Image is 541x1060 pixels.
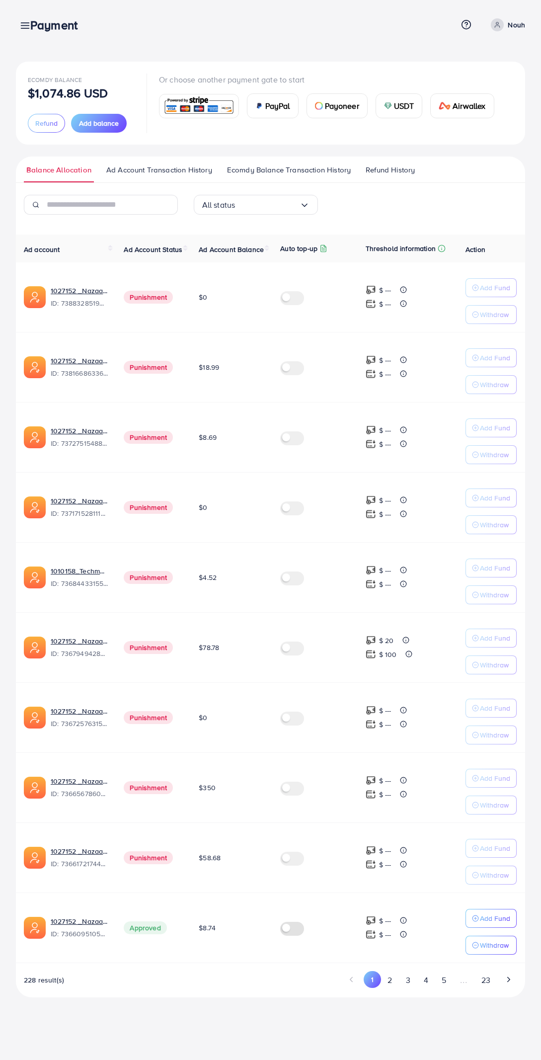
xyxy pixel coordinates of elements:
[51,636,108,659] div: <span class='underline'>1027152 _Nazaagency_003</span></br>7367949428067450896
[379,845,391,857] p: $ ---
[379,719,391,731] p: $ ---
[480,729,509,741] p: Withdraw
[379,775,391,787] p: $ ---
[199,783,216,793] span: $350
[124,291,173,304] span: Punishment
[307,93,368,118] a: cardPayoneer
[366,495,376,505] img: top-up amount
[480,869,509,881] p: Withdraw
[124,571,173,584] span: Punishment
[376,93,423,118] a: cardUSDT
[465,445,517,464] button: Withdraw
[51,706,108,729] div: <span class='underline'>1027152 _Nazaagency_016</span></br>7367257631523782657
[465,769,517,788] button: Add Fund
[24,245,60,254] span: Ad account
[51,298,108,308] span: ID: 7388328519014645761
[51,706,108,716] a: 1027152 _Nazaagency_016
[24,567,46,588] img: ic-ads-acc.e4c84228.svg
[453,100,485,112] span: Airwallex
[28,114,65,133] button: Refund
[480,912,510,924] p: Add Fund
[51,356,108,379] div: <span class='underline'>1027152 _Nazaagency_023</span></br>7381668633665093648
[366,509,376,519] img: top-up amount
[51,286,108,296] a: 1027152 _Nazaagency_019
[480,519,509,531] p: Withdraw
[202,197,235,213] span: All status
[280,243,317,254] p: Auto top-up
[465,936,517,955] button: Withdraw
[124,641,173,654] span: Punishment
[439,102,451,110] img: card
[379,565,391,576] p: $ ---
[51,649,108,658] span: ID: 7367949428067450896
[366,164,415,175] span: Refund History
[247,93,299,118] a: cardPayPal
[379,859,391,871] p: $ ---
[51,426,108,449] div: <span class='underline'>1027152 _Nazaagency_007</span></br>7372751548805726224
[480,562,510,574] p: Add Fund
[343,971,517,989] ul: Pagination
[162,95,235,117] img: card
[480,799,509,811] p: Withdraw
[465,278,517,297] button: Add Fund
[51,776,108,786] a: 1027152 _Nazaagency_0051
[480,589,509,601] p: Withdraw
[35,118,58,128] span: Refund
[28,87,108,99] p: $1,074.86 USD
[24,426,46,448] img: ic-ads-acc.e4c84228.svg
[124,361,173,374] span: Punishment
[51,566,108,576] a: 1010158_Techmanistan pk acc_1715599413927
[51,496,108,519] div: <span class='underline'>1027152 _Nazaagency_04</span></br>7371715281112170513
[51,578,108,588] span: ID: 7368443315504726017
[480,939,509,951] p: Withdraw
[364,971,381,988] button: Go to page 1
[379,578,391,590] p: $ ---
[366,243,436,254] p: Threshold information
[465,515,517,534] button: Withdraw
[199,292,207,302] span: $0
[379,284,391,296] p: $ ---
[480,702,510,714] p: Add Fund
[379,705,391,717] p: $ ---
[366,719,376,730] img: top-up amount
[265,100,290,112] span: PayPal
[51,438,108,448] span: ID: 7372751548805726224
[379,789,391,801] p: $ ---
[480,352,510,364] p: Add Fund
[24,496,46,518] img: ic-ads-acc.e4c84228.svg
[199,432,217,442] span: $8.69
[51,719,108,729] span: ID: 7367257631523782657
[124,851,173,864] span: Punishment
[30,18,85,32] h3: Payment
[51,916,108,926] a: 1027152 _Nazaagency_006
[159,74,502,85] p: Or choose another payment gate to start
[235,197,299,213] input: Search for option
[255,102,263,110] img: card
[199,853,221,863] span: $58.68
[51,356,108,366] a: 1027152 _Nazaagency_023
[26,164,91,175] span: Balance Allocation
[465,559,517,577] button: Add Fund
[480,492,510,504] p: Add Fund
[315,102,323,110] img: card
[465,375,517,394] button: Withdraw
[384,102,392,110] img: card
[79,118,119,128] span: Add balance
[465,418,517,437] button: Add Fund
[379,438,391,450] p: $ ---
[379,508,391,520] p: $ ---
[480,309,509,321] p: Withdraw
[435,971,453,989] button: Go to page 5
[366,635,376,646] img: top-up amount
[366,929,376,940] img: top-up amount
[51,496,108,506] a: 1027152 _Nazaagency_04
[51,776,108,799] div: <span class='underline'>1027152 _Nazaagency_0051</span></br>7366567860828749825
[124,431,173,444] span: Punishment
[480,422,510,434] p: Add Fund
[480,449,509,461] p: Withdraw
[366,649,376,659] img: top-up amount
[379,635,394,647] p: $ 20
[124,711,173,724] span: Punishment
[379,649,397,660] p: $ 100
[51,426,108,436] a: 1027152 _Nazaagency_007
